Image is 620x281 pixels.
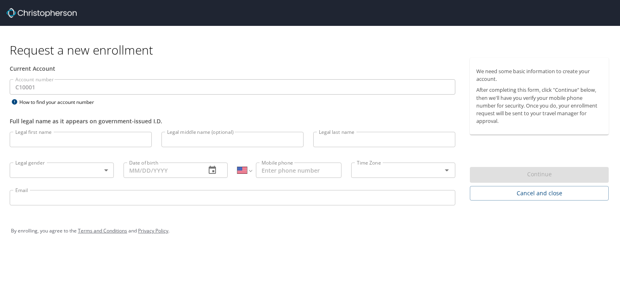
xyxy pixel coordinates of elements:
[476,188,602,199] span: Cancel and close
[6,8,77,18] img: cbt logo
[476,86,602,125] p: After completing this form, click "Continue" below, then we'll have you verify your mobile phone ...
[124,163,199,178] input: MM/DD/YYYY
[256,163,341,178] input: Enter phone number
[10,42,615,58] h1: Request a new enrollment
[476,68,602,83] p: We need some basic information to create your account.
[78,227,127,234] a: Terms and Conditions
[10,117,455,125] div: Full legal name as it appears on government-issued I.D.
[10,163,114,178] div: ​
[470,186,609,201] button: Cancel and close
[138,227,168,234] a: Privacy Policy
[441,165,452,176] button: Open
[11,221,609,241] div: By enrolling, you agree to the and .
[10,64,455,73] div: Current Account
[10,97,111,107] div: How to find your account number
